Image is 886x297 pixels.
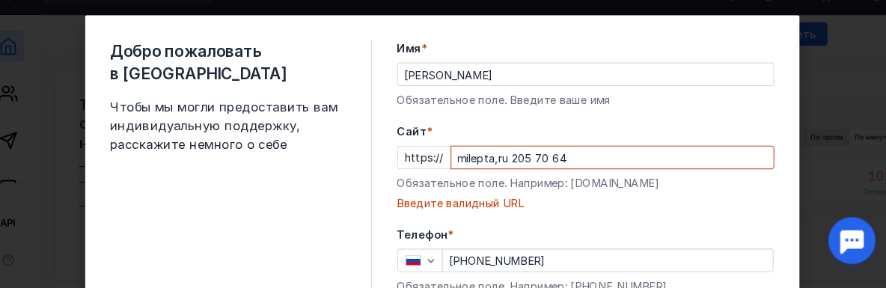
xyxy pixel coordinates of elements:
span: Чтобы мы могли предоставить вам индивидуальную поддержку, расскажите немного о себе [127,115,352,169]
div: Обязательное поле. Введите ваше имя [400,111,760,126]
div: Обязательное поле. Например: [DOMAIN_NAME] [400,190,760,205]
span: Добро пожаловать в [GEOGRAPHIC_DATA] [127,61,352,103]
span: Cайт [400,141,429,156]
span: Имя [400,61,424,76]
span: Телефон [400,239,449,254]
div: Введите валидный URL [400,209,760,224]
